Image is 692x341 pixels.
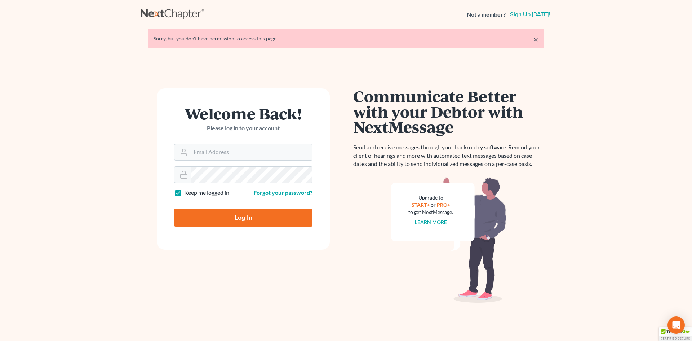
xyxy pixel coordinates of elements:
[184,189,229,197] label: Keep me logged in
[174,209,312,227] input: Log In
[191,144,312,160] input: Email Address
[408,209,453,216] div: to get NextMessage.
[412,202,430,208] a: START+
[509,12,551,17] a: Sign up [DATE]!
[254,189,312,196] a: Forgot your password?
[174,106,312,121] h1: Welcome Back!
[667,316,685,334] div: Open Intercom Messenger
[353,143,544,168] p: Send and receive messages through your bankruptcy software. Remind your client of hearings and mo...
[437,202,450,208] a: PRO+
[467,10,506,19] strong: Not a member?
[391,177,506,303] img: nextmessage_bg-59042aed3d76b12b5cd301f8e5b87938c9018125f34e5fa2b7a6b67550977c72.svg
[431,202,436,208] span: or
[408,194,453,201] div: Upgrade to
[415,219,447,225] a: Learn more
[154,35,538,42] div: Sorry, but you don't have permission to access this page
[659,327,692,341] div: TrustedSite Certified
[174,124,312,132] p: Please log in to your account
[533,35,538,44] a: ×
[353,88,544,135] h1: Communicate Better with your Debtor with NextMessage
